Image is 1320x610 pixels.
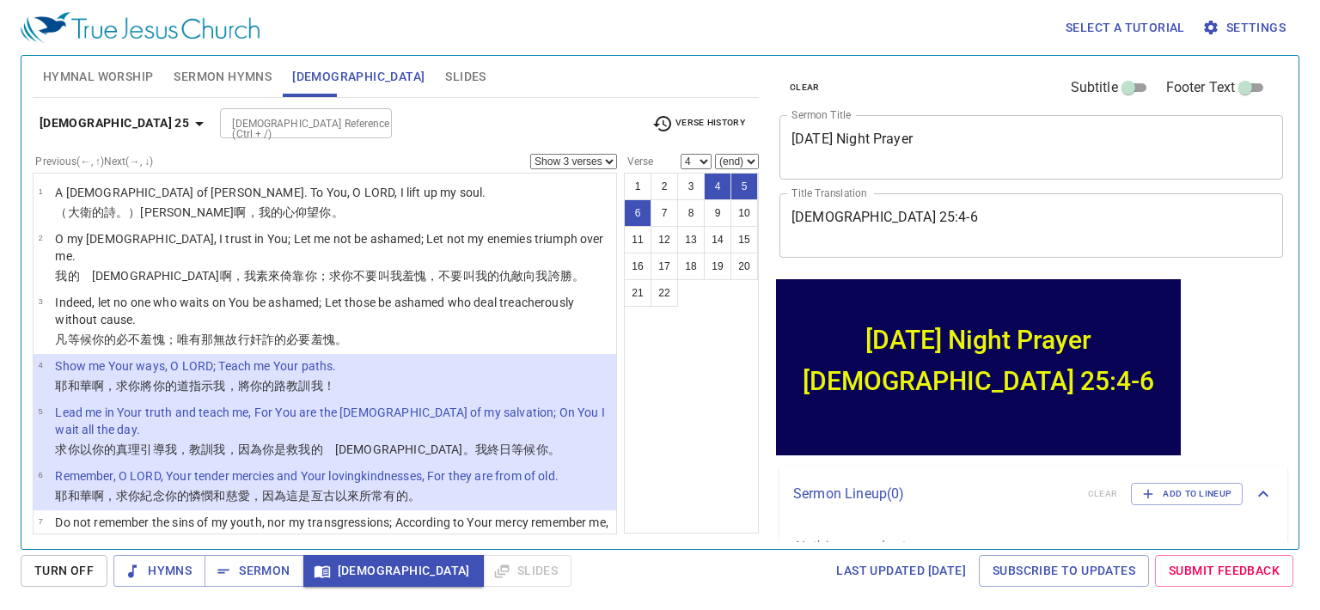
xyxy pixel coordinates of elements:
[730,253,758,280] button: 20
[642,111,755,137] button: Verse History
[1169,560,1280,582] span: Submit Feedback
[303,555,484,587] button: [DEMOGRAPHIC_DATA]
[704,253,731,280] button: 19
[21,12,260,43] img: True Jesus Church
[791,209,1271,241] textarea: [DEMOGRAPHIC_DATA] 25:4-6
[165,332,347,346] wh954: ；唯有那無故
[55,404,611,438] p: Lead me in Your truth and teach me, For You are the [DEMOGRAPHIC_DATA] of my salvation; On You I ...
[113,555,205,587] button: Hymns
[624,173,651,200] button: 1
[298,442,559,456] wh3468: 我的 [DEMOGRAPHIC_DATA]
[651,226,678,253] button: 12
[38,296,42,306] span: 3
[730,199,758,227] button: 10
[1142,486,1231,502] span: Add to Lineup
[21,555,107,587] button: Turn Off
[677,253,705,280] button: 18
[174,66,272,88] span: Sermon Hymns
[704,199,731,227] button: 9
[213,442,559,456] wh3925: 我，因為你是救
[704,173,731,200] button: 4
[1199,12,1292,44] button: Settings
[55,441,611,458] p: 求你以你的真理
[793,484,1074,504] p: Sermon Lineup ( 0 )
[993,560,1135,582] span: Subscribe to Updates
[311,379,335,393] wh3925: 我！
[38,470,42,479] span: 6
[286,379,335,393] wh734: 教訓
[426,269,584,283] wh954: ，不要叫我的仇敵
[1166,77,1236,98] span: Footer Text
[624,199,651,227] button: 6
[38,186,42,196] span: 1
[38,516,42,526] span: 7
[213,379,335,393] wh3045: 我，將你的路
[92,489,420,503] wh3068: 啊，求你紀念
[38,406,42,416] span: 5
[677,226,705,253] button: 13
[55,331,611,348] p: 凡等候
[319,205,343,219] wh5375: 你。
[189,379,335,393] wh1870: 指示
[220,269,585,283] wh430: 啊，我素來倚靠
[651,199,678,227] button: 7
[624,279,651,307] button: 21
[234,205,343,219] wh3068: 啊，我的心
[1155,555,1293,587] a: Submit Feedback
[624,253,651,280] button: 16
[55,467,559,485] p: Remember, O LORD, Your tender mercies and Your lovingkindnesses, For they are from of old.
[33,107,217,139] button: [DEMOGRAPHIC_DATA] 25
[572,269,584,283] wh5970: 。
[1059,12,1192,44] button: Select a tutorial
[55,267,611,284] p: 我的 [DEMOGRAPHIC_DATA]
[624,226,651,253] button: 11
[317,560,470,582] span: [DEMOGRAPHIC_DATA]
[305,269,584,283] wh982: 你；求你不要叫我羞愧
[773,276,1184,459] iframe: from-child
[730,226,758,253] button: 15
[677,199,705,227] button: 8
[55,230,611,265] p: O my [DEMOGRAPHIC_DATA], I trust in You; Let me not be ashamed; Let not my enemies triumph over me.
[165,442,560,456] wh1869: 我，教訓
[651,173,678,200] button: 2
[1206,17,1286,39] span: Settings
[43,66,154,88] span: Hymnal Worship
[238,332,347,346] wh7387: 行奸詐
[779,466,1287,522] div: Sermon Lineup(0)clearAdd to Lineup
[38,233,42,242] span: 2
[677,173,705,200] button: 3
[35,156,153,167] label: Previous (←, ↑) Next (→, ↓)
[979,555,1149,587] a: Subscribe to Updates
[92,332,347,346] wh6960: 你的必不羞愧
[55,204,486,221] p: （大衛
[127,560,192,582] span: Hymns
[779,77,830,98] button: clear
[55,357,336,375] p: Show me Your ways, O LORD; Teach me Your paths.
[205,555,303,587] button: Sermon
[38,360,42,369] span: 4
[335,332,347,346] wh954: 。
[790,80,820,95] span: clear
[624,156,653,167] label: Verse
[651,253,678,280] button: 17
[55,184,486,201] p: A [DEMOGRAPHIC_DATA] of [PERSON_NAME]. To You, O LORD, I lift up my soul.
[92,379,335,393] wh3068: 啊，求你將你的道
[295,205,344,219] wh5315: 仰望
[704,226,731,253] button: 14
[445,66,486,88] span: Slides
[274,332,347,346] wh898: 的必要羞愧
[1071,77,1118,98] span: Subtitle
[793,538,905,554] i: Nothing saved yet
[165,489,420,503] wh2142: 你的憐憫
[213,489,420,503] wh7356: 和慈愛
[225,113,358,133] input: Type Bible Reference
[92,205,344,219] wh1732: 的詩。）[PERSON_NAME]
[140,442,559,456] wh571: 引導
[40,113,189,134] b: [DEMOGRAPHIC_DATA] 25
[536,442,560,456] wh6960: 你。
[34,560,94,582] span: Turn Off
[511,442,560,456] wh3117: 等候
[730,173,758,200] button: 5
